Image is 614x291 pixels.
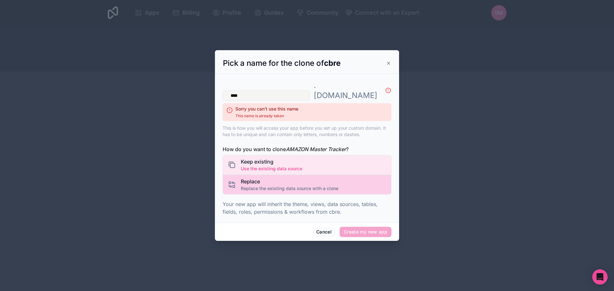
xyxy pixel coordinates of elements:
[223,145,391,153] span: How do you want to clone ?
[235,106,298,112] h2: Sorry you can't use this name
[314,80,377,101] p: . [DOMAIN_NAME]
[241,185,338,192] span: Replace the existing data source with a clone
[312,227,336,237] button: Cancel
[592,269,608,285] div: Open Intercom Messenger
[241,178,338,185] span: Replace
[223,200,391,216] p: Your new app will inherit the theme, views, data sources, tables, fields, roles, permissions & wo...
[223,58,341,68] span: Pick a name for the clone of
[223,125,391,138] p: This is how you will access your app before you set up your custom domain. It has to be unique an...
[241,158,302,165] span: Keep existing
[235,113,298,119] span: This name is already taken
[324,58,341,68] strong: cbre
[286,146,346,152] i: AMAZON Master Tracker
[241,165,302,172] span: Use the existing data source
